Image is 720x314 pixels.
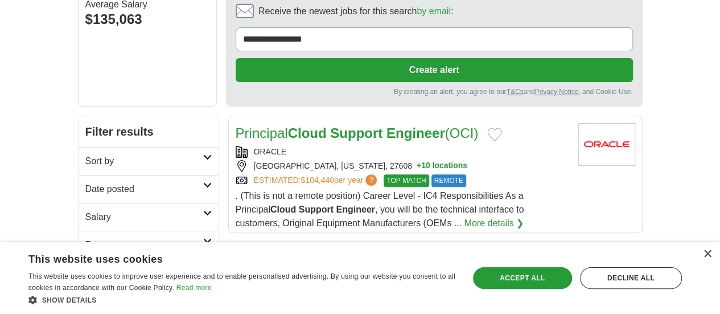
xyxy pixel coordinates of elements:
[79,203,219,231] a: Salary
[365,174,377,186] span: ?
[431,174,466,187] span: REMOTE
[85,210,203,224] h2: Salary
[270,205,296,214] strong: Cloud
[506,88,523,96] a: T&Cs
[85,154,203,168] h2: Sort by
[417,160,421,172] span: +
[42,296,97,304] span: Show details
[473,267,572,289] div: Accept all
[85,238,203,252] h2: Remote
[79,175,219,203] a: Date posted
[580,267,682,289] div: Decline all
[236,125,479,141] a: PrincipalCloud Support Engineer(OCI)
[578,123,635,166] img: Oracle logo
[417,160,467,172] button: +10 locations
[254,174,380,187] a: ESTIMATED:$104,440per year?
[236,160,569,172] div: [GEOGRAPHIC_DATA], [US_STATE], 27608
[534,88,578,96] a: Privacy Notice
[301,176,334,185] span: $104,440
[85,182,203,196] h2: Date posted
[254,147,287,156] a: ORACLE
[299,205,334,214] strong: Support
[386,125,445,141] strong: Engineer
[79,231,219,259] a: Remote
[487,128,502,141] button: Add to favorite jobs
[28,249,427,266] div: This website uses cookies
[79,147,219,175] a: Sort by
[28,272,455,292] span: This website uses cookies to improve user experience and to enable personalised advertising. By u...
[417,6,451,16] a: by email
[236,191,524,228] span: . (This is not a remote position) Career Level - IC4 Responsibilities As a Principal , you will b...
[28,294,456,305] div: Show details
[703,250,711,259] div: Close
[288,125,327,141] strong: Cloud
[384,174,429,187] span: TOP MATCH
[79,116,219,147] h2: Filter results
[85,9,209,30] div: $135,063
[464,217,524,230] a: More details ❯
[176,284,212,292] a: Read more, opens a new window
[336,205,375,214] strong: Engineer
[236,58,633,82] button: Create alert
[236,87,633,97] div: By creating an alert, you agree to our and , and Cookie Use.
[258,5,453,18] span: Receive the newest jobs for this search :
[330,125,382,141] strong: Support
